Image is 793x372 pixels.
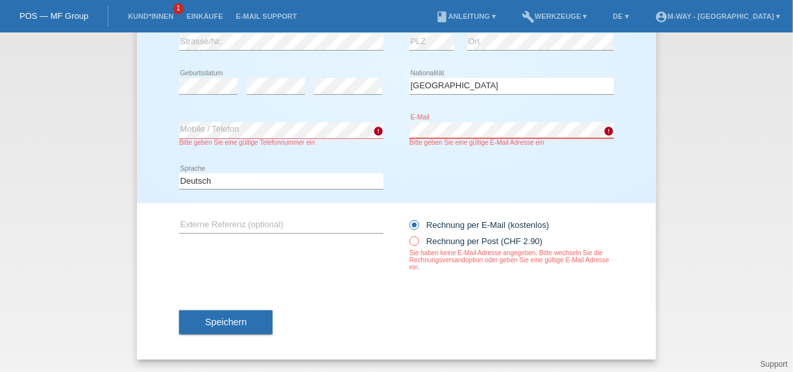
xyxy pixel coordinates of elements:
[607,12,635,20] a: DE ▾
[409,220,418,236] input: Rechnung per E-Mail (kostenlos)
[230,12,304,20] a: E-Mail Support
[121,12,180,20] a: Kund*innen
[604,126,614,136] i: error
[180,12,229,20] a: Einkäufe
[655,10,668,23] i: account_circle
[373,126,384,136] i: error
[515,12,594,20] a: buildWerkzeuge ▾
[409,236,418,253] input: Rechnung per Post (CHF 2.90)
[435,10,448,23] i: book
[429,12,502,20] a: bookAnleitung ▾
[173,3,184,14] span: 1
[522,10,535,23] i: build
[648,12,787,20] a: account_circlem-way - [GEOGRAPHIC_DATA] ▾
[409,139,614,146] div: Bitte geben Sie eine gültige E-Mail Adresse ein
[205,317,247,327] span: Speichern
[409,220,549,230] label: Rechnung per E-Mail (kostenlos)
[409,249,614,271] div: Sie haben keine E-Mail Adresse angegeben. Bitte wechseln Sie die Rechnungsversandoption oder gebe...
[761,360,788,369] a: Support
[179,139,384,146] div: Bitte geben Sie eine gültige Telefonnummer ein
[409,236,543,246] label: Rechnung per Post (CHF 2.90)
[179,310,273,335] button: Speichern
[19,11,88,21] a: POS — MF Group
